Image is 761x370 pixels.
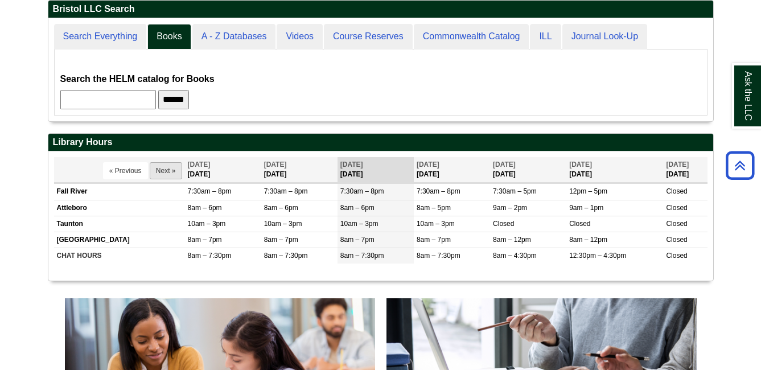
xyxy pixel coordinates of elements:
[188,252,232,260] span: 8am – 7:30pm
[569,161,592,168] span: [DATE]
[192,24,276,50] a: A - Z Databases
[722,158,758,173] a: Back to Top
[493,187,537,195] span: 7:30am – 5pm
[54,232,185,248] td: [GEOGRAPHIC_DATA]
[264,204,298,212] span: 8am – 6pm
[54,216,185,232] td: Taunton
[666,187,687,195] span: Closed
[414,24,529,50] a: Commonwealth Catalog
[340,204,375,212] span: 8am – 6pm
[569,204,603,212] span: 9am – 1pm
[493,220,514,228] span: Closed
[340,220,379,228] span: 10am – 3pm
[666,252,687,260] span: Closed
[264,161,287,168] span: [DATE]
[264,252,308,260] span: 8am – 7:30pm
[340,236,375,244] span: 8am – 7pm
[54,184,185,200] td: Fall River
[666,204,687,212] span: Closed
[188,220,226,228] span: 10am – 3pm
[414,157,490,183] th: [DATE]
[48,1,713,18] h2: Bristol LLC Search
[60,55,701,109] div: Books
[663,157,707,183] th: [DATE]
[264,236,298,244] span: 8am – 7pm
[54,200,185,216] td: Attleboro
[147,24,191,50] a: Books
[48,134,713,151] h2: Library Hours
[188,161,211,168] span: [DATE]
[417,252,460,260] span: 8am – 7:30pm
[185,157,261,183] th: [DATE]
[60,71,215,87] label: Search the HELM catalog for Books
[264,187,308,195] span: 7:30am – 8pm
[569,187,607,195] span: 12pm – 5pm
[569,220,590,228] span: Closed
[569,236,607,244] span: 8am – 12pm
[340,161,363,168] span: [DATE]
[103,162,148,179] button: « Previous
[666,220,687,228] span: Closed
[54,24,147,50] a: Search Everything
[417,220,455,228] span: 10am – 3pm
[569,252,626,260] span: 12:30pm – 4:30pm
[493,161,516,168] span: [DATE]
[417,161,439,168] span: [DATE]
[490,157,566,183] th: [DATE]
[530,24,561,50] a: ILL
[417,187,460,195] span: 7:30am – 8pm
[324,24,413,50] a: Course Reserves
[340,187,384,195] span: 7:30am – 8pm
[188,187,232,195] span: 7:30am – 8pm
[493,252,537,260] span: 8am – 4:30pm
[562,24,647,50] a: Journal Look-Up
[150,162,182,179] button: Next »
[188,236,222,244] span: 8am – 7pm
[338,157,414,183] th: [DATE]
[493,204,527,212] span: 9am – 2pm
[261,157,338,183] th: [DATE]
[566,157,663,183] th: [DATE]
[493,236,531,244] span: 8am – 12pm
[417,236,451,244] span: 8am – 7pm
[417,204,451,212] span: 8am – 5pm
[666,236,687,244] span: Closed
[666,161,689,168] span: [DATE]
[340,252,384,260] span: 8am – 7:30pm
[188,204,222,212] span: 8am – 6pm
[54,248,185,264] td: CHAT HOURS
[264,220,302,228] span: 10am – 3pm
[277,24,323,50] a: Videos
